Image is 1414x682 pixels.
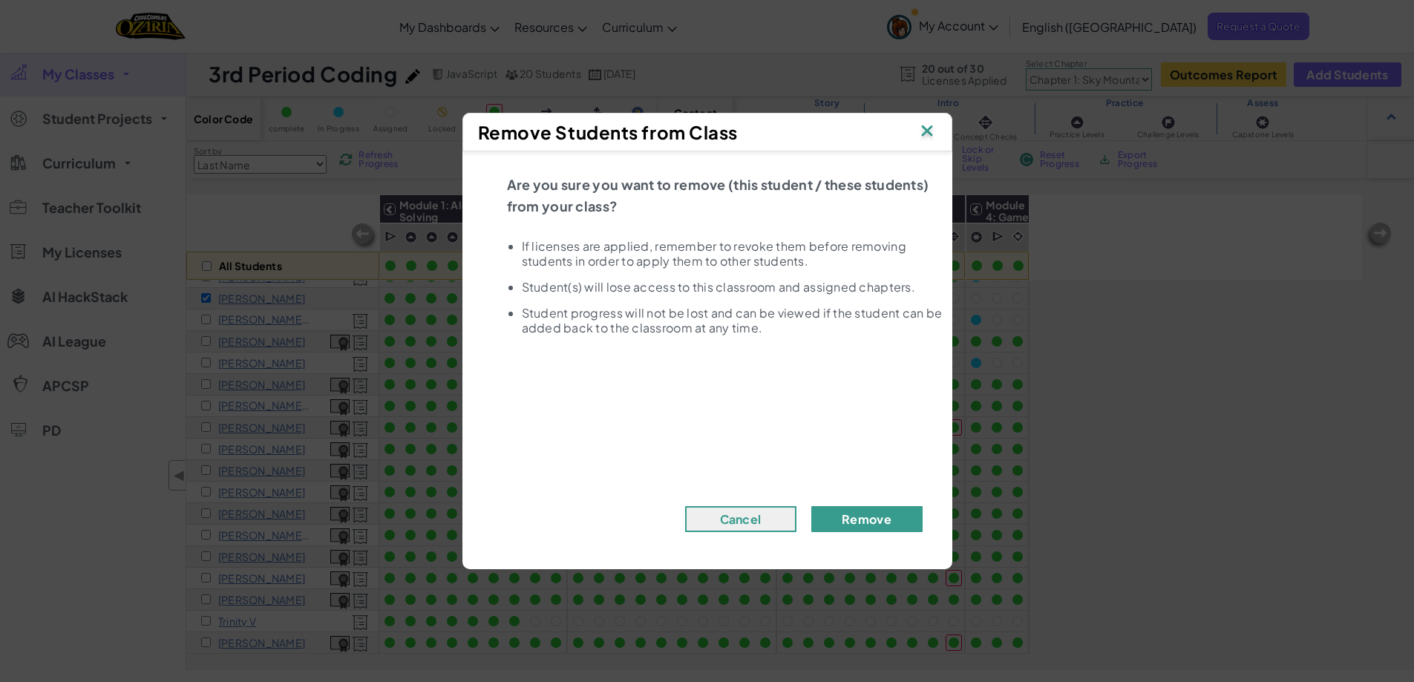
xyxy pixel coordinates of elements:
[685,506,796,532] button: Cancel
[522,306,945,335] li: Student progress will not be lost and can be viewed if the student can be added back to the class...
[811,506,923,532] button: Remove
[507,176,929,214] span: Are you sure you want to remove (this student / these students) from your class?
[917,121,937,143] img: IconClose.svg
[522,280,945,295] li: Student(s) will lose access to this classroom and assigned chapters.
[478,121,739,143] span: Remove Students from Class
[522,239,945,269] li: If licenses are applied, remember to revoke them before removing students in order to apply them ...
